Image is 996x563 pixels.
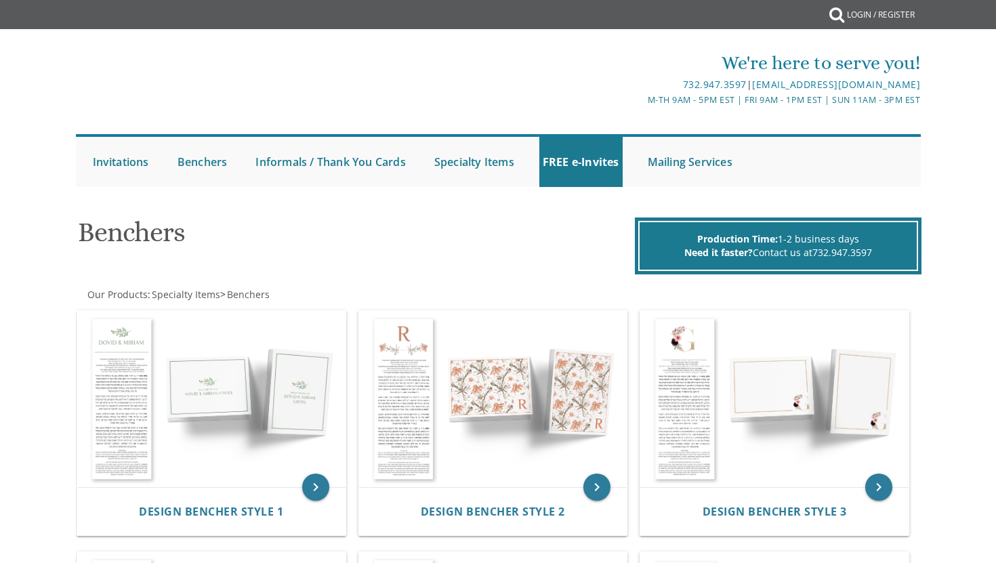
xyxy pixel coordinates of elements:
a: 732.947.3597 [812,246,872,259]
span: Benchers [227,288,270,301]
span: Specialty Items [152,288,220,301]
span: Design Bencher Style 3 [703,504,847,519]
div: We're here to serve you! [358,49,920,77]
h1: Benchers [78,217,631,257]
a: keyboard_arrow_right [865,474,892,501]
a: 732.947.3597 [683,78,747,91]
div: | [358,77,920,93]
a: Informals / Thank You Cards [252,137,409,187]
a: FREE e-Invites [539,137,623,187]
a: [EMAIL_ADDRESS][DOMAIN_NAME] [752,78,920,91]
span: Production Time: [697,232,778,245]
a: keyboard_arrow_right [583,474,610,501]
span: Design Bencher Style 1 [139,504,283,519]
span: Design Bencher Style 2 [421,504,565,519]
a: keyboard_arrow_right [302,474,329,501]
span: > [220,288,270,301]
a: Specialty Items [150,288,220,301]
img: Design Bencher Style 1 [77,311,346,487]
a: Our Products [86,288,148,301]
a: Design Bencher Style 3 [703,505,847,518]
span: Need it faster? [684,246,753,259]
div: 1-2 business days Contact us at [638,221,918,271]
a: Benchers [226,288,270,301]
img: Design Bencher Style 3 [640,311,909,487]
a: Benchers [174,137,231,187]
img: Design Bencher Style 2 [359,311,627,487]
a: Specialty Items [431,137,518,187]
div: M-Th 9am - 5pm EST | Fri 9am - 1pm EST | Sun 11am - 3pm EST [358,93,920,107]
a: Design Bencher Style 1 [139,505,283,518]
a: Mailing Services [644,137,736,187]
a: Design Bencher Style 2 [421,505,565,518]
div: : [76,288,499,301]
a: Invitations [89,137,152,187]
